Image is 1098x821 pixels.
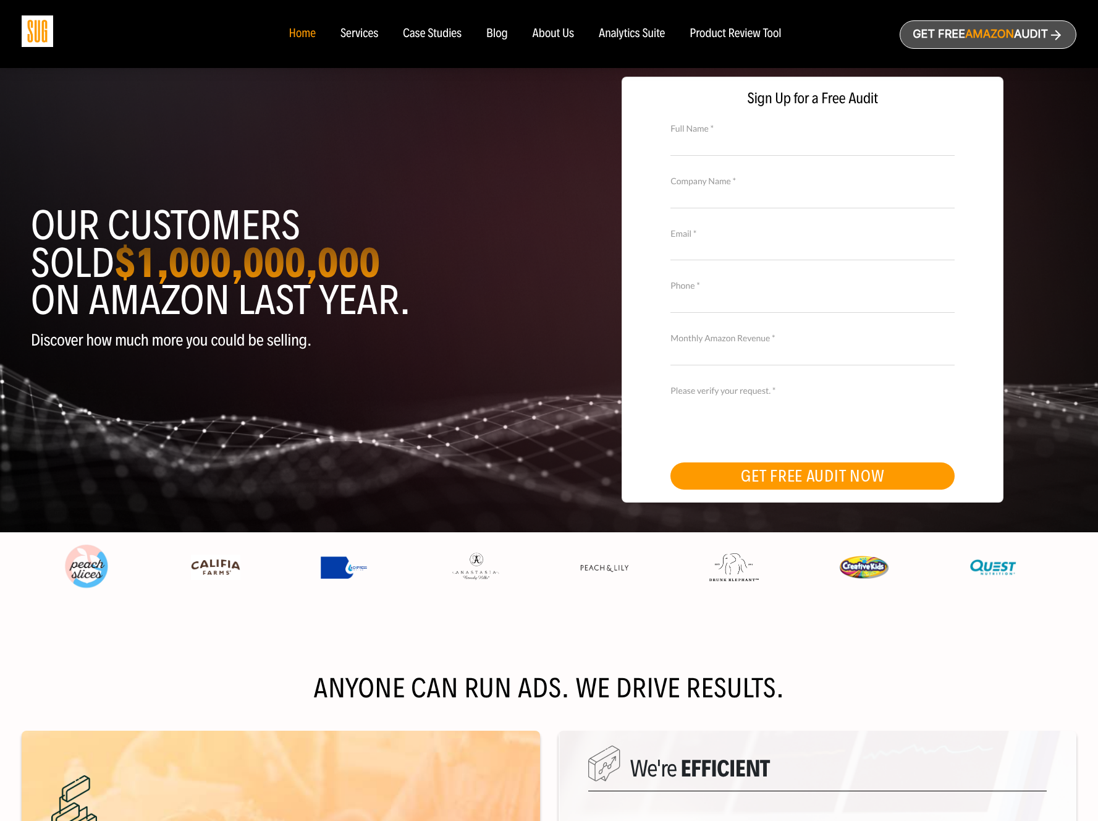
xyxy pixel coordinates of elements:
img: Drunk Elephant [709,553,759,582]
img: Quest Nutriton [968,555,1018,581]
label: Phone * [670,279,955,292]
label: Please verify your request. * [670,384,955,398]
label: Company Name * [670,174,955,188]
button: GET FREE AUDIT NOW [670,462,955,490]
label: Email * [670,227,955,240]
a: Get freeAmazonAudit [900,20,1076,49]
a: Home [289,27,315,41]
img: Peach & Lily [580,564,629,572]
label: Full Name * [670,122,955,135]
img: Sug [22,15,53,47]
span: Amazon [965,28,1014,41]
img: Express Water [321,556,370,579]
a: Product Review Tool [690,27,781,41]
img: Peach Slices [62,542,111,592]
a: Services [340,27,378,41]
span: Efficient [680,754,769,783]
img: Anastasia Beverly Hills [450,552,500,582]
span: Sign Up for a Free Audit [635,90,990,108]
a: Blog [486,27,508,41]
input: Email * [670,239,955,260]
h2: Anyone can run ads. We drive results. [22,676,1076,701]
a: About Us [533,27,575,41]
label: Monthly Amazon Revenue * [670,331,955,345]
img: Creative Kids [839,556,889,579]
input: Company Name * [670,186,955,208]
img: Califia Farms [191,555,240,581]
a: Analytics Suite [599,27,665,41]
input: Full Name * [670,134,955,155]
strong: $1,000,000,000 [114,237,380,288]
a: Case Studies [403,27,462,41]
p: Discover how much more you could be selling. [31,331,540,349]
img: We are Smart [588,746,620,781]
iframe: reCAPTCHA [670,396,858,444]
input: Monthly Amazon Revenue * [670,344,955,365]
h1: Our customers sold on Amazon last year. [31,207,540,319]
input: Contact Number * [670,291,955,313]
h5: We're [588,755,1047,791]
